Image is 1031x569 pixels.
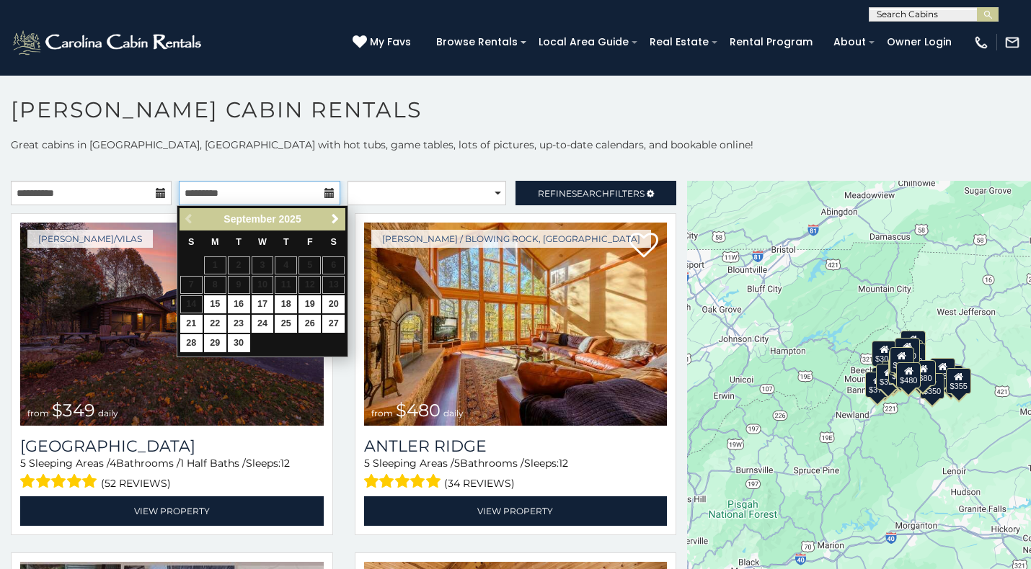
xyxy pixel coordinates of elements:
a: 26 [298,315,321,333]
a: 20 [322,295,345,313]
span: 5 [20,457,26,470]
a: My Favs [353,35,415,50]
a: 29 [204,334,226,352]
a: About [826,31,873,53]
a: Rental Program [722,31,820,53]
span: 2025 [279,213,301,225]
span: September [224,213,275,225]
span: 1 Half Baths / [180,457,246,470]
span: 12 [559,457,568,470]
img: Diamond Creek Lodge [20,223,324,426]
div: $320 [895,337,919,363]
a: 24 [252,315,274,333]
a: RefineSearchFilters [515,181,676,205]
a: Local Area Guide [531,31,636,53]
span: $349 [52,400,95,421]
a: Next [326,210,344,228]
a: [GEOGRAPHIC_DATA] [20,436,324,456]
a: Owner Login [880,31,959,53]
span: $480 [396,400,441,421]
div: $380 [911,359,935,385]
span: Saturday [331,237,337,247]
a: 23 [228,315,250,333]
span: My Favs [370,35,411,50]
div: $305 [872,340,896,366]
span: 5 [364,457,370,470]
span: daily [98,408,118,418]
a: Real Estate [642,31,716,53]
span: (34 reviews) [444,474,515,493]
a: 16 [228,295,250,313]
a: 30 [228,334,250,352]
span: from [371,408,393,418]
a: 28 [180,334,203,352]
span: Tuesday [236,237,242,247]
span: Sunday [188,237,194,247]
span: Thursday [283,237,289,247]
div: $930 [930,358,955,384]
a: View Property [20,496,324,526]
div: $480 [896,362,921,387]
img: White-1-2.png [11,28,205,57]
a: 17 [252,295,274,313]
span: (52 reviews) [101,474,171,493]
img: phone-regular-white.png [973,35,989,50]
a: Diamond Creek Lodge from $349 daily [20,223,324,426]
span: Search [572,188,609,199]
img: mail-regular-white.png [1004,35,1020,50]
div: Sleeping Areas / Bathrooms / Sleeps: [20,456,324,493]
span: from [27,408,49,418]
span: 4 [110,457,116,470]
a: 22 [204,315,226,333]
a: View Property [364,496,668,526]
a: [PERSON_NAME] / Blowing Rock, [GEOGRAPHIC_DATA] [371,230,651,248]
a: Browse Rentals [429,31,525,53]
div: $325 [876,363,901,389]
span: Friday [307,237,313,247]
span: Monday [211,237,219,247]
a: 15 [204,295,226,313]
a: 27 [322,315,345,333]
h3: Diamond Creek Lodge [20,436,324,456]
span: 5 [454,457,460,470]
div: $350 [919,373,944,399]
span: daily [443,408,464,418]
a: 18 [275,295,297,313]
div: $315 [895,362,920,388]
a: 25 [275,315,297,333]
a: [PERSON_NAME]/Vilas [27,230,153,248]
div: Sleeping Areas / Bathrooms / Sleeps: [364,456,668,493]
div: $375 [865,371,890,397]
span: Wednesday [258,237,267,247]
span: Next [329,213,341,225]
div: $349 [889,347,913,373]
a: 19 [298,295,321,313]
div: $525 [901,330,925,356]
img: Antler Ridge [364,223,668,426]
a: Antler Ridge from $480 daily [364,223,668,426]
div: $225 [888,358,913,384]
a: 21 [180,315,203,333]
a: Antler Ridge [364,436,668,456]
div: $355 [946,368,970,394]
span: Refine Filters [538,188,645,199]
span: 12 [280,457,290,470]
